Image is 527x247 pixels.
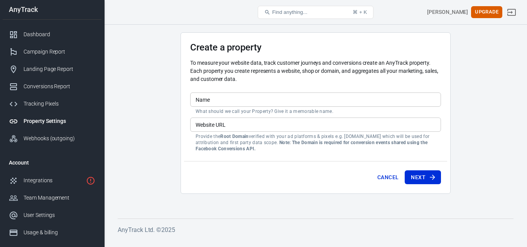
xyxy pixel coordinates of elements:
[118,225,513,235] h6: AnyTrack Ltd. © 2025
[3,113,101,130] a: Property Settings
[24,65,95,73] div: Landing Page Report
[24,176,83,185] div: Integrations
[24,100,95,108] div: Tracking Pixels
[3,172,101,189] a: Integrations
[24,134,95,143] div: Webhooks (outgoing)
[272,9,307,15] span: Find anything...
[502,3,521,22] a: Sign out
[3,207,101,224] a: User Settings
[353,9,367,15] div: ⌘ + K
[3,6,101,13] div: AnyTrack
[427,8,468,16] div: Account id: 5JpttKV9
[190,59,441,83] p: To measure your website data, track customer journeys and conversions create an AnyTrack property...
[471,6,502,18] button: Upgrade
[190,118,441,132] input: example.com
[196,108,436,114] p: What should we call your Property? Give it a memorable name.
[3,78,101,95] a: Conversions Report
[24,82,95,91] div: Conversions Report
[24,48,95,56] div: Campaign Report
[24,117,95,125] div: Property Settings
[86,176,95,185] svg: 1 networks not verified yet
[24,194,95,202] div: Team Management
[374,170,402,185] button: Cancel
[24,30,95,39] div: Dashboard
[3,43,101,60] a: Campaign Report
[24,229,95,237] div: Usage & billing
[220,134,248,139] strong: Root Domain
[3,189,101,207] a: Team Management
[3,224,101,241] a: Usage & billing
[196,140,427,151] strong: Note: The Domain is required for conversion events shared using the Facebook Conversions API.
[190,42,441,53] h3: Create a property
[24,211,95,219] div: User Settings
[3,60,101,78] a: Landing Page Report
[405,170,441,185] button: Next
[196,133,436,152] p: Provide the verified with your ad platforms & pixels e.g. [DOMAIN_NAME] which will be used for at...
[258,6,373,19] button: Find anything...⌘ + K
[3,95,101,113] a: Tracking Pixels
[3,130,101,147] a: Webhooks (outgoing)
[190,92,441,107] input: Your Website Name
[3,26,101,43] a: Dashboard
[3,153,101,172] li: Account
